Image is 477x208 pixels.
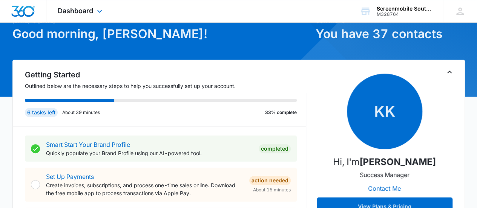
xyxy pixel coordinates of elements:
[249,176,291,185] div: Action Needed
[25,108,58,117] div: 6 tasks left
[46,141,130,148] a: Smart Start Your Brand Profile
[359,156,436,167] strong: [PERSON_NAME]
[377,12,432,17] div: account id
[12,25,311,43] h1: Good morning, [PERSON_NAME]!
[62,109,100,116] p: About 39 minutes
[360,170,410,179] p: Success Manager
[46,181,243,197] p: Create invoices, subscriptions, and process one-time sales online. Download the free mobile app t...
[58,7,93,15] span: Dashboard
[333,155,436,169] p: Hi, I'm
[25,69,306,80] h2: Getting Started
[360,179,408,197] button: Contact Me
[259,144,291,153] div: Completed
[347,74,422,149] span: KK
[445,68,454,77] button: Toggle Collapse
[46,173,94,180] a: Set Up Payments
[25,82,306,90] p: Outlined below are the necessary steps to help you successfully set up your account.
[253,186,291,193] span: About 15 minutes
[46,149,253,157] p: Quickly populate your Brand Profile using our AI-powered tool.
[377,6,432,12] div: account name
[265,109,297,116] p: 33% complete
[316,25,465,43] h1: You have 37 contacts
